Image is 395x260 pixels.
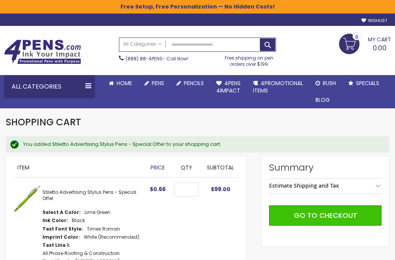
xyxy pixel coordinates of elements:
[339,34,391,53] a: 0.00 0
[373,43,387,53] span: 0.00
[210,75,247,99] a: 4Pens4impact
[42,209,81,216] dt: Select A Color
[356,79,379,87] span: Specials
[269,182,339,189] strong: Estimate Shipping and Tax
[123,41,162,47] span: All Categories
[85,209,110,216] dd: Lime Green
[125,55,163,62] a: (888) 88-4PENS
[309,92,336,108] a: Blog
[355,33,358,41] span: 0
[152,79,164,87] span: Pens
[323,79,336,87] span: Rush
[150,185,166,193] span: $0.66
[315,96,330,104] span: Blog
[184,79,204,87] span: Pencils
[269,161,381,174] strong: Summary
[42,217,68,224] dt: Ink Color
[84,234,139,240] dd: White (Recommended)
[170,75,210,92] a: Pencils
[309,75,342,92] a: Rush
[216,79,241,94] span: 4Pens 4impact
[42,226,83,232] dt: Text Font Style
[17,164,29,171] span: Item
[14,185,41,212] img: Stiletto Advertising Stylus Pens-Lime Green
[42,250,120,257] dd: All Phase Roofing & Construction
[125,55,188,62] span: - Call Now!
[181,164,192,171] span: Qty
[42,189,136,202] a: Stiletto Advertising Stylus Pens - Special Offer
[4,39,81,64] img: 4Pens Custom Pens and Promotional Products
[253,79,303,94] span: 4PROMOTIONAL ITEMS
[294,210,357,220] span: Go to Checkout
[342,75,385,92] a: Specials
[117,79,132,87] span: Home
[211,185,231,193] span: $99.00
[4,75,95,98] div: All Categories
[87,226,120,232] dd: Times Roman
[151,164,165,171] span: Price
[207,164,234,171] span: Subtotal
[119,38,166,51] a: All Categories
[269,205,381,226] button: Go to Checkout
[72,217,85,224] dd: Black
[23,141,381,148] div: You added Stiletto Advertising Stylus Pens - Special Offer to your shopping cart.
[361,18,387,24] a: Wishlist
[42,234,80,240] dt: Imprint Color
[42,242,70,248] dt: Text Line 1
[103,75,138,92] a: Home
[222,52,276,67] div: Free shipping on pen orders over $199
[138,75,170,92] a: Pens
[247,75,309,99] a: 4PROMOTIONALITEMS
[6,116,81,128] span: Shopping Cart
